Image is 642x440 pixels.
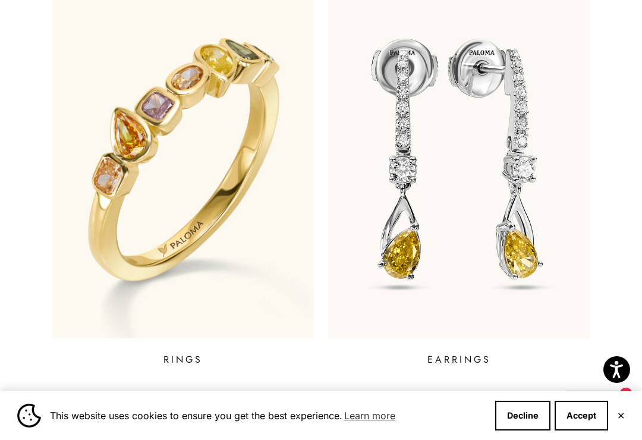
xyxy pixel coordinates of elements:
[163,353,203,367] p: RINGS
[50,407,486,425] span: This website uses cookies to ensure you get the best experience.
[17,404,41,428] img: Cookie banner
[617,412,625,419] button: Close
[427,353,491,367] p: EARRINGS
[555,401,608,430] button: Accept
[495,401,550,430] button: Decline
[342,407,397,425] a: Learn more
